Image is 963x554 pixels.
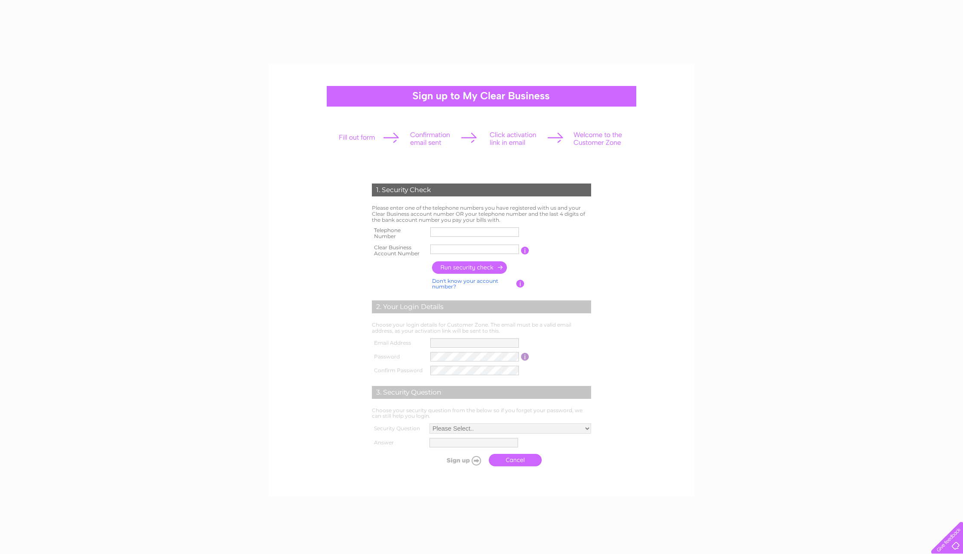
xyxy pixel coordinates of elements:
[521,247,529,254] input: Information
[370,336,428,350] th: Email Address
[370,364,428,377] th: Confirm Password
[372,386,591,399] div: 3. Security Question
[370,350,428,364] th: Password
[521,353,529,361] input: Information
[372,184,591,196] div: 1. Security Check
[432,278,498,290] a: Don't know your account number?
[372,300,591,313] div: 2. Your Login Details
[370,242,428,259] th: Clear Business Account Number
[370,436,427,450] th: Answer
[432,454,485,466] input: Submit
[370,405,593,422] td: Choose your security question from the below so if you forget your password, we can still help yo...
[370,320,593,336] td: Choose your login details for Customer Zone. The email must be a valid email address, as your act...
[370,203,593,225] td: Please enter one of the telephone numbers you have registered with us and your Clear Business acc...
[370,421,427,436] th: Security Question
[489,454,542,466] a: Cancel
[370,225,428,242] th: Telephone Number
[516,280,524,288] input: Information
